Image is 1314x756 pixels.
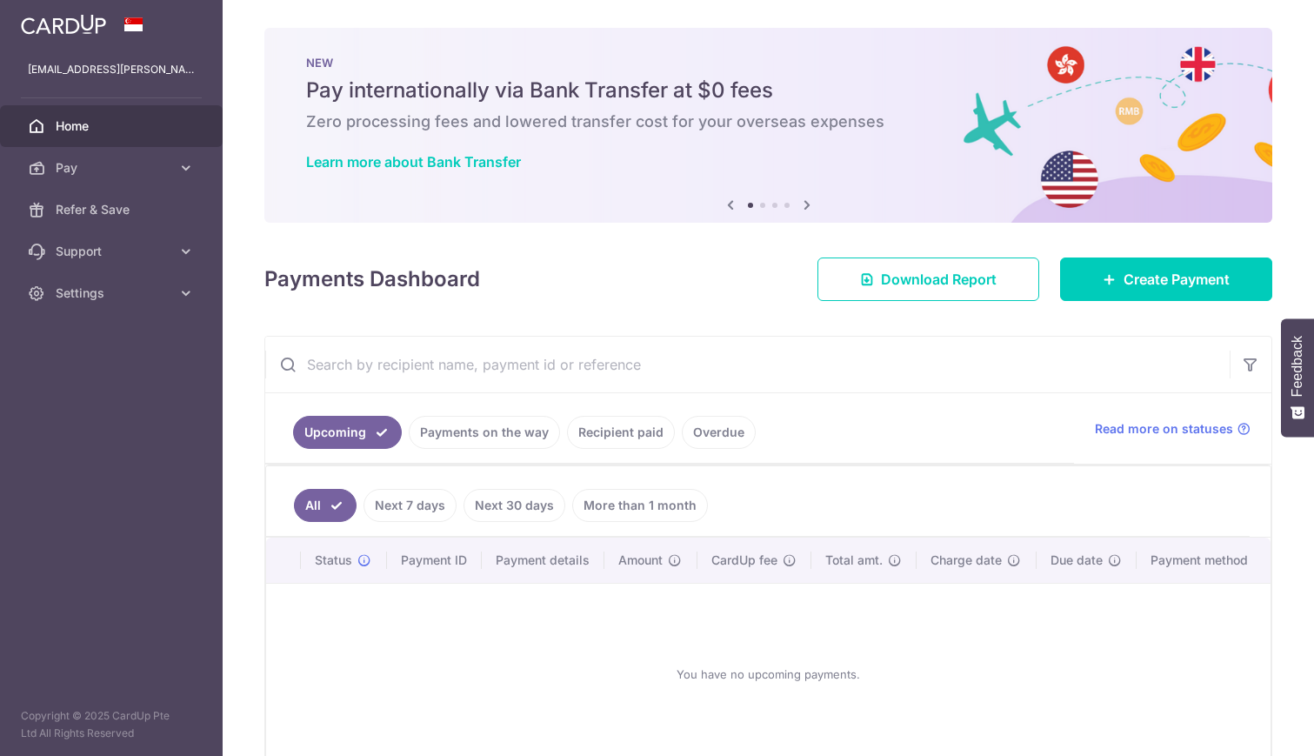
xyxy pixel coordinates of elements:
[387,538,482,583] th: Payment ID
[1095,420,1233,438] span: Read more on statuses
[1290,336,1305,397] span: Feedback
[409,416,560,449] a: Payments on the way
[306,56,1231,70] p: NEW
[482,538,605,583] th: Payment details
[1051,552,1103,569] span: Due date
[56,284,170,302] span: Settings
[1281,318,1314,437] button: Feedback - Show survey
[287,598,1250,751] div: You have no upcoming payments.
[56,201,170,218] span: Refer & Save
[294,489,357,522] a: All
[28,61,195,78] p: [EMAIL_ADDRESS][PERSON_NAME][DOMAIN_NAME]
[293,416,402,449] a: Upcoming
[817,258,1039,301] a: Download Report
[264,28,1272,223] img: Bank transfer banner
[315,552,352,569] span: Status
[1137,538,1271,583] th: Payment method
[56,159,170,177] span: Pay
[1124,269,1230,290] span: Create Payment
[264,264,480,295] h4: Payments Dashboard
[711,552,777,569] span: CardUp fee
[364,489,457,522] a: Next 7 days
[682,416,756,449] a: Overdue
[1060,258,1272,301] a: Create Payment
[881,269,997,290] span: Download Report
[825,552,883,569] span: Total amt.
[567,416,675,449] a: Recipient paid
[306,77,1231,104] h5: Pay internationally via Bank Transfer at $0 fees
[618,552,663,569] span: Amount
[56,243,170,260] span: Support
[572,489,708,522] a: More than 1 month
[21,14,106,35] img: CardUp
[56,117,170,135] span: Home
[1095,420,1251,438] a: Read more on statuses
[464,489,565,522] a: Next 30 days
[930,552,1002,569] span: Charge date
[306,111,1231,132] h6: Zero processing fees and lowered transfer cost for your overseas expenses
[265,337,1230,392] input: Search by recipient name, payment id or reference
[306,153,521,171] a: Learn more about Bank Transfer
